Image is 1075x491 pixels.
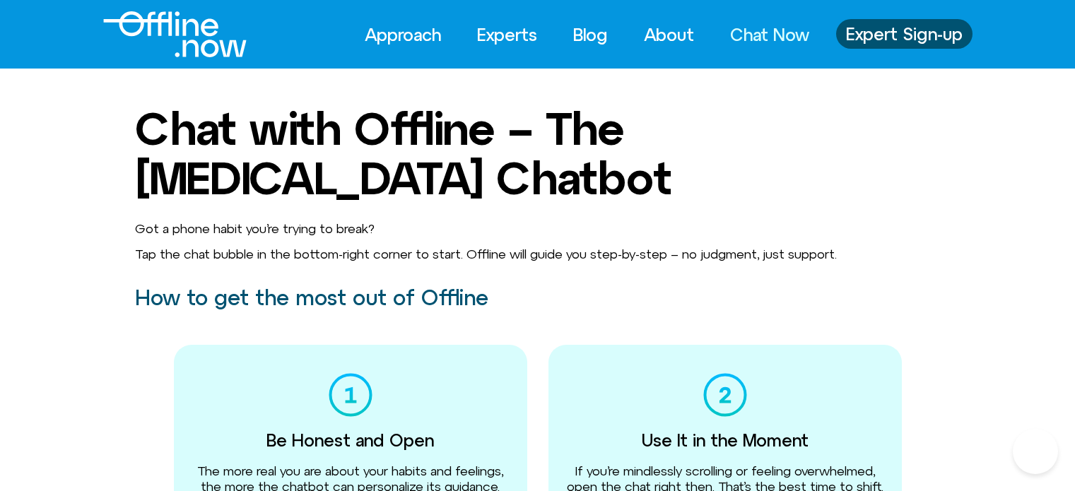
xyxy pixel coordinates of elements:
span: Expert Sign-up [846,25,963,43]
a: Approach [352,19,454,50]
p: Tap the chat bubble in the bottom-right corner to start. Offline will guide you step-by-step – no... [135,247,941,262]
a: About [631,19,707,50]
nav: Menu [352,19,822,50]
div: Logo [103,11,223,57]
img: 01 [329,373,372,417]
img: Offline.Now logo in white. Text of the words offline.now with a line going through the "O" [103,11,247,57]
a: Blog [560,19,621,50]
a: Chat Now [717,19,822,50]
img: 02 [703,373,747,417]
a: Expert Sign-up [836,19,973,49]
p: Got a phone habit you’re trying to break? [135,221,941,237]
h3: Be Honest and Open [266,431,434,449]
a: Experts [464,19,550,50]
h2: How to get the most out of Offline [135,286,941,309]
iframe: Botpress [1013,429,1058,474]
h3: Use It in the Moment [642,431,809,449]
h1: Chat with Offline – The [MEDICAL_DATA] Chatbot [135,104,941,203]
